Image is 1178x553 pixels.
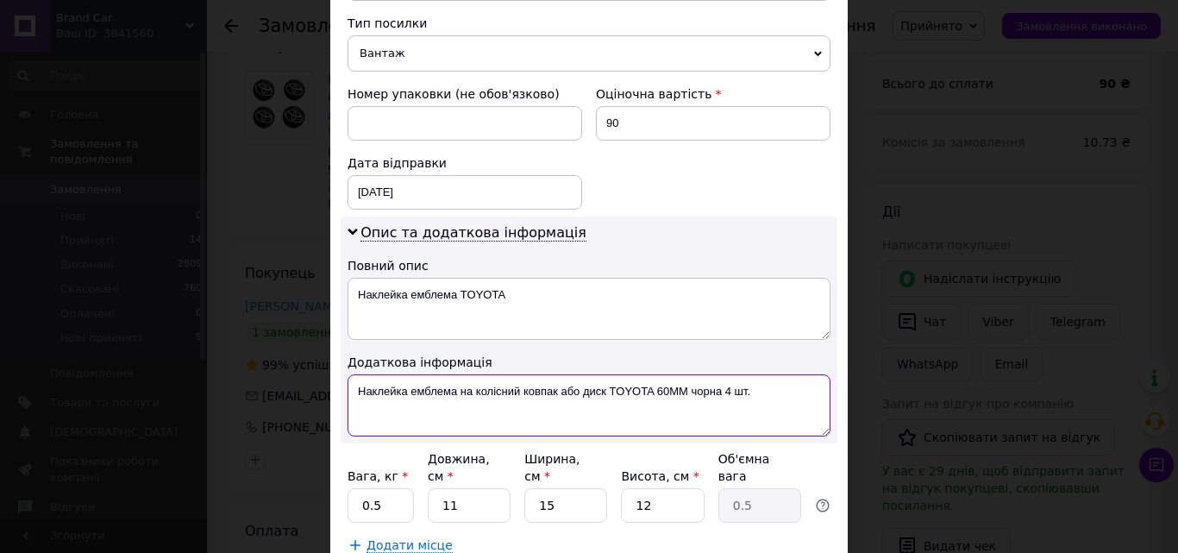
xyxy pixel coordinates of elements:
label: Ширина, см [524,452,580,483]
div: Додаткова інформація [348,354,830,371]
span: Тип посилки [348,16,427,30]
div: Номер упаковки (не обов'язково) [348,85,582,103]
span: Вантаж [348,35,830,72]
label: Довжина, см [428,452,490,483]
span: Опис та додаткова інформація [360,224,586,242]
div: Повний опис [348,257,830,274]
textarea: Наклейка емблема на колісний ковпак або диск TOYOTA 60ММ чорна 4 шт. [348,374,830,437]
textarea: Наклейка емблема TOYOTA [348,278,830,340]
label: Висота, см [621,469,699,483]
div: Оціночна вартість [596,85,830,103]
label: Вага, кг [348,469,408,483]
div: Дата відправки [348,154,582,172]
span: Додати місце [367,538,453,553]
div: Об'ємна вага [718,450,801,485]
